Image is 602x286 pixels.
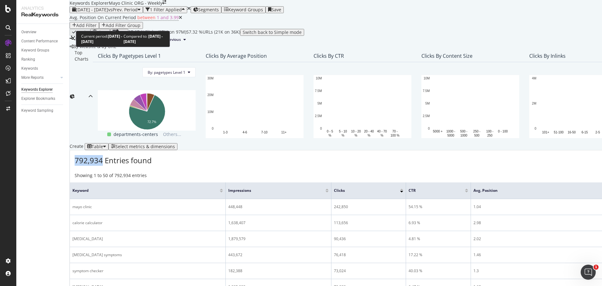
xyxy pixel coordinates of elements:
div: 76,418 [334,252,403,258]
div: 182,388 [228,268,329,274]
text: % [367,134,370,137]
span: vs Prev. Period [108,7,138,13]
button: By: pagetypes Level 1 [142,67,196,77]
div: Add Filter [76,23,97,28]
span: By: pagetypes Level 1 [148,70,185,75]
div: 57.32 % URLs ( 21K on 36K ) [186,29,240,36]
div: Content Performance [21,38,58,45]
text: 100 % [391,134,399,137]
div: Apply [76,30,88,35]
text: 72.7% [147,120,156,124]
text: 20M [208,94,214,97]
div: Clicks By Inlinks [529,53,566,59]
div: 1 Filter Applied [150,7,182,12]
text: 101+ [542,131,549,134]
a: Keyword Groups [21,47,65,54]
text: 0 - 5 [327,130,333,133]
text: 5M [425,102,430,105]
text: % [355,134,357,137]
div: Analytics [21,5,64,11]
text: 1000 [460,134,467,137]
span: By website & by URL [73,43,116,49]
button: Clear [90,29,110,36]
div: 443,672 [228,252,329,258]
b: [DATE] - [DATE] [124,34,163,44]
div: RealKeywords [21,11,64,19]
text: 10M [316,77,322,80]
text: 40 - 70 [377,130,387,133]
text: 16-50 [568,131,576,134]
svg: A chart. [314,75,411,138]
text: 4-6 [243,131,247,134]
div: Keywords [21,65,38,72]
div: symptom checker [72,268,223,274]
div: 90,436 [334,236,403,242]
div: Save [116,30,126,35]
div: Create [70,143,108,150]
div: Keyword Sampling [21,107,53,114]
text: 0 [428,127,430,130]
button: [DATE] - [DATE]vsPrev. Period [70,6,143,13]
div: A chart. [421,75,519,138]
a: Ranking [21,56,65,63]
text: 11+ [281,131,287,134]
div: Select metrics & dimensions [115,144,175,149]
text: 2-5 [595,131,600,134]
a: Content Performance [21,38,65,45]
text: 500 - [460,130,467,133]
text: 0 [535,127,536,130]
button: Save [110,29,128,36]
span: Avg. Position On Current Period [70,14,136,20]
text: % [329,134,331,137]
div: times [187,6,191,11]
div: 17.22 % [409,252,468,258]
div: [MEDICAL_DATA] symptoms [72,252,223,258]
text: 30M [208,77,214,80]
div: More Reports [21,74,44,81]
svg: A chart. [98,90,196,131]
div: Keywords Explorer [21,86,53,93]
text: 500 [474,134,479,137]
div: Compared to: [124,34,165,44]
span: 1 and 3.99 [157,14,179,20]
span: [DATE] - [DATE] [76,7,108,13]
div: calorie calculator [72,220,223,226]
span: departments-centers [114,131,158,138]
span: 1 [594,265,599,270]
div: 448,448 [228,204,329,210]
text: 10M [208,110,214,114]
div: Keyword Groups [21,47,49,54]
div: Showing 1 to 50 of 792,934 entries [75,172,147,179]
text: 5000 [447,134,455,137]
button: Switch back to Simple mode [240,29,304,36]
text: 100 - [486,130,494,133]
text: 7.5M [315,89,322,93]
text: 5000 + [433,130,443,133]
div: Clicks By pagetypes Level 1 [98,53,161,59]
div: A chart. [206,75,304,138]
text: 51-100 [554,131,564,134]
button: Keyword Groups [221,6,266,13]
text: % [341,134,344,137]
text: 1000 - [446,130,455,133]
div: 113,656 [334,220,403,226]
div: Clicks By Content Size [421,53,473,59]
div: Overview [21,29,36,35]
span: Clicks [334,188,391,193]
span: Keyword [72,188,210,193]
div: Clear [97,30,108,35]
text: 6-15 [582,131,588,134]
div: 27.87 % Clicks ( 27M on 97M ) [128,29,186,36]
button: Table [85,143,108,150]
div: Add Filter Group [106,23,140,28]
text: 5 - 10 [339,130,347,133]
span: 792,934 Entries found [75,155,152,165]
text: 2M [532,102,536,105]
text: 0 [320,127,322,130]
a: More Reports [21,74,59,81]
text: 10 - 20 [351,130,361,133]
text: % [381,134,383,137]
iframe: Intercom live chat [581,265,596,280]
div: Current period: [81,34,124,44]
